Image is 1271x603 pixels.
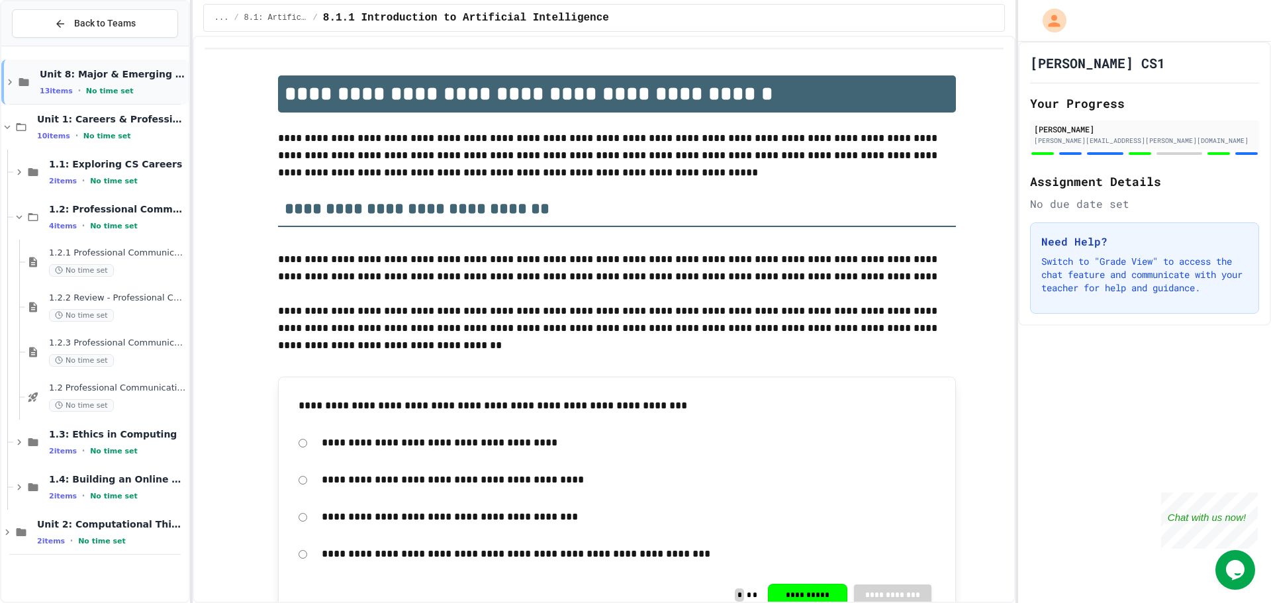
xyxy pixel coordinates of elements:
span: 1.2: Professional Communication [49,203,186,215]
iframe: chat widget [1215,550,1258,590]
span: 1.2.1 Professional Communication [49,248,186,259]
div: No due date set [1030,196,1259,212]
span: 4 items [49,222,77,230]
div: [PERSON_NAME][EMAIL_ADDRESS][PERSON_NAME][DOMAIN_NAME] [1034,136,1255,146]
h2: Assignment Details [1030,172,1259,191]
span: No time set [90,492,138,500]
span: • [70,535,73,546]
span: No time set [86,87,134,95]
span: • [82,445,85,456]
p: Switch to "Grade View" to access the chat feature and communicate with your teacher for help and ... [1041,255,1248,295]
span: No time set [49,309,114,322]
span: Unit 2: Computational Thinking & Problem-Solving [37,518,186,530]
span: Unit 1: Careers & Professionalism [37,113,186,125]
div: [PERSON_NAME] [1034,123,1255,135]
span: / [234,13,238,23]
span: No time set [49,264,114,277]
span: • [78,85,81,96]
span: 2 items [49,492,77,500]
span: No time set [90,447,138,455]
span: 2 items [37,537,65,545]
span: • [82,175,85,186]
span: ... [214,13,229,23]
span: No time set [49,399,114,412]
span: No time set [90,177,138,185]
span: 1.3: Ethics in Computing [49,428,186,440]
span: 8.1.1 Introduction to Artificial Intelligence [323,10,609,26]
h2: Your Progress [1030,94,1259,113]
span: • [75,130,78,141]
span: 8.1: Artificial Intelligence Basics [244,13,308,23]
span: 1.2.2 Review - Professional Communication [49,293,186,304]
span: No time set [83,132,131,140]
span: 1.4: Building an Online Presence [49,473,186,485]
iframe: chat widget [1161,492,1258,549]
span: 2 items [49,447,77,455]
span: 13 items [40,87,73,95]
button: Back to Teams [12,9,178,38]
span: 10 items [37,132,70,140]
span: No time set [90,222,138,230]
span: 1.2 Professional Communication [49,383,186,394]
span: • [82,220,85,231]
span: No time set [49,354,114,367]
div: My Account [1029,5,1070,36]
span: 1.1: Exploring CS Careers [49,158,186,170]
h3: Need Help? [1041,234,1248,250]
h1: [PERSON_NAME] CS1 [1030,54,1165,72]
span: • [82,490,85,501]
span: No time set [78,537,126,545]
span: Unit 8: Major & Emerging Technologies [40,68,186,80]
span: 2 items [49,177,77,185]
span: 1.2.3 Professional Communication Challenge [49,338,186,349]
span: / [313,13,318,23]
span: Back to Teams [74,17,136,30]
